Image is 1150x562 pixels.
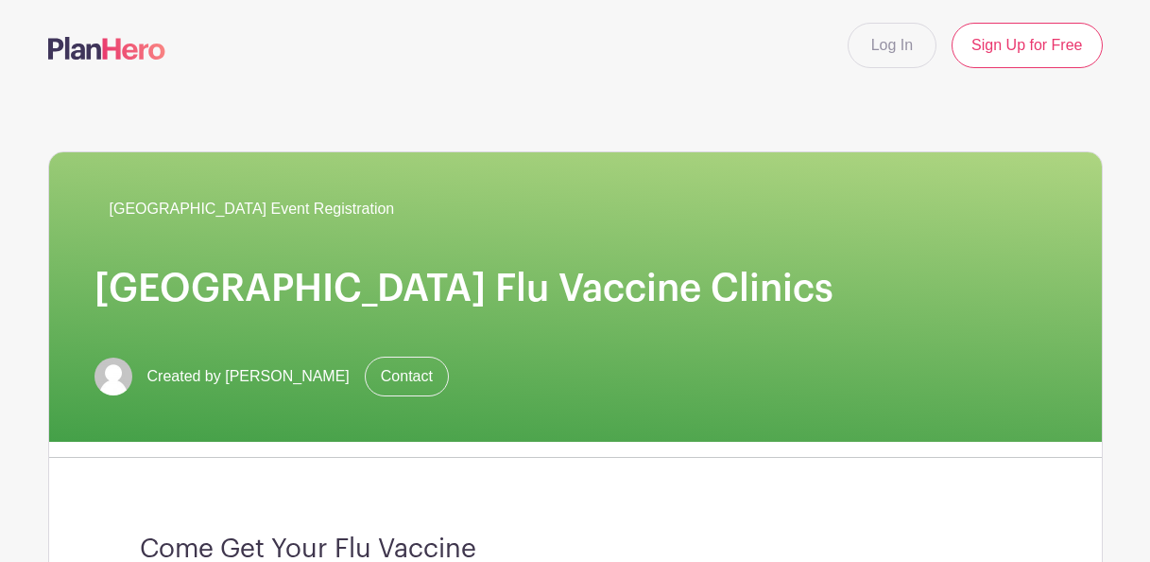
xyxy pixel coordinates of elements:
span: Created by [PERSON_NAME] [147,365,350,388]
a: Log In [848,23,936,68]
img: logo-507f7623f17ff9eddc593b1ce0a138ce2505c220e1c5a4e2b4648c50719b7d32.svg [48,37,165,60]
span: [GEOGRAPHIC_DATA] Event Registration [110,198,395,220]
a: Sign Up for Free [952,23,1102,68]
h1: [GEOGRAPHIC_DATA] Flu Vaccine Clinics [94,266,1056,311]
a: Contact [365,357,449,396]
img: default-ce2991bfa6775e67f084385cd625a349d9dcbb7a52a09fb2fda1e96e2d18dcdb.png [94,358,132,395]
